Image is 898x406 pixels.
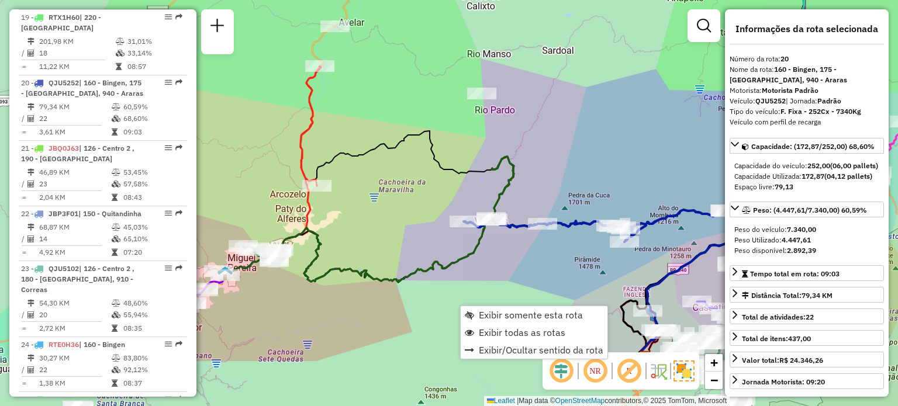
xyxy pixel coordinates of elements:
h4: Informações da rota selecionada [730,23,884,34]
td: 11,22 KM [39,61,115,72]
div: Espaço livre: [734,182,879,192]
a: Capacidade: (172,87/252,00) 68,60% [730,138,884,154]
strong: 252,00 [807,161,830,170]
div: Peso Utilizado: [734,235,879,245]
td: 14 [39,233,111,245]
i: % de utilização da cubagem [112,181,120,188]
span: | 220 - [GEOGRAPHIC_DATA] [21,13,101,32]
span: 20 - [21,78,143,98]
div: Valor total: [742,355,823,366]
span: Exibir/Ocultar sentido da rota [479,345,603,355]
strong: 4.447,61 [782,235,811,244]
em: Opções [165,79,172,86]
td: / [21,113,27,124]
em: Opções [165,13,172,20]
a: Jornada Motorista: 09:20 [730,373,884,389]
div: Tipo do veículo: [730,106,884,117]
i: Tempo total em rota [112,194,118,201]
span: − [710,373,718,387]
div: Nome da rota: [730,64,884,85]
a: Zoom out [705,372,723,389]
div: Peso: (4.447,61/7.340,00) 60,59% [730,220,884,261]
div: Atividade não roteirizada - SUELI FERREIRA FERREIRA [467,88,496,99]
div: Veículo: [730,96,884,106]
i: % de utilização do peso [112,224,120,231]
strong: 437,00 [788,334,811,343]
a: Total de itens:437,00 [730,330,884,346]
td: 08:35 [123,322,182,334]
td: 201,98 KM [39,36,115,47]
span: | 126 - Centro 2 , 190 - [GEOGRAPHIC_DATA] [21,144,134,163]
div: Jornada Motorista: 09:20 [742,377,825,387]
span: QJU5252 [49,78,79,87]
td: 79,34 KM [39,101,111,113]
strong: R$ 24.346,26 [779,356,823,365]
span: | 160 - Bingen [79,340,125,349]
a: Distância Total:79,34 KM [730,287,884,303]
td: = [21,192,27,203]
a: Tempo total em rota: 09:03 [730,265,884,281]
strong: 172,87 [802,172,824,181]
i: % de utilização da cubagem [112,311,120,318]
span: Exibir todas as rotas [479,328,565,337]
div: Capacidade do veículo: [734,161,879,171]
i: Tempo total em rota [112,129,118,136]
td: / [21,309,27,321]
a: Exibir filtros [692,14,716,37]
i: % de utilização do peso [112,103,120,110]
td: = [21,377,27,389]
span: Tempo total em rota: 09:03 [750,269,840,278]
td: 1,38 KM [39,377,111,389]
td: 46,89 KM [39,166,111,178]
td: 20 [39,309,111,321]
i: Distância Total [27,103,34,110]
div: Total hectolitro: [730,395,884,405]
strong: 7.340,00 [787,225,816,234]
img: FAD CDD Petropolis [637,350,652,365]
td: 83,80% [123,352,182,364]
strong: (04,12 pallets) [824,172,872,181]
i: % de utilização do peso [112,300,120,307]
i: Total de Atividades [27,181,34,188]
div: Veículo com perfil de recarga [730,117,884,127]
td: 09:03 [123,126,182,138]
i: % de utilização da cubagem [112,235,120,242]
span: Peso do veículo: [734,225,816,234]
td: 08:43 [123,192,182,203]
td: 2,04 KM [39,192,111,203]
strong: F. Fixa - 252Cx - 7340Kg [780,107,861,116]
span: | 150 - Quitandinha [78,209,141,218]
td: 45,03% [123,221,182,233]
a: Total de atividades:22 [730,308,884,324]
em: Opções [165,341,172,348]
span: + [710,355,718,370]
a: Nova sessão e pesquisa [206,14,229,40]
td: 48,60% [123,297,182,309]
span: 21 - [21,144,134,163]
em: Rota exportada [175,395,182,402]
span: Exibir rótulo [615,357,643,385]
td: = [21,247,27,258]
span: Exibir somente esta rota [479,310,583,320]
i: Total de Atividades [27,311,34,318]
div: Motorista: [730,85,884,96]
em: Rota exportada [175,79,182,86]
i: Distância Total [27,38,34,45]
em: Opções [165,210,172,217]
td: 57,58% [123,178,182,190]
td: 68,87 KM [39,221,111,233]
i: Distância Total [27,300,34,307]
strong: 30,44 hL [779,395,807,404]
span: 24 - [21,340,125,349]
td: = [21,126,27,138]
span: RTX1H60 [49,13,80,22]
i: Tempo total em rota [112,249,118,256]
td: / [21,233,27,245]
span: Ocultar NR [581,357,609,385]
td: 08:37 [123,377,182,389]
td: = [21,61,27,72]
em: Rota exportada [175,144,182,151]
i: Distância Total [27,224,34,231]
span: 19 - [21,13,101,32]
div: Map data © contributors,© 2025 TomTom, Microsoft [484,396,730,406]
